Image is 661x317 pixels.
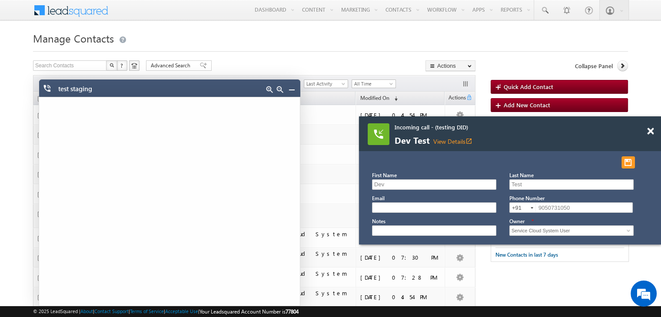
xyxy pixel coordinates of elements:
div: [DATE] 07:28 PM [360,274,441,281]
span: ? [120,62,124,69]
div: Minimize live chat window [143,4,163,25]
button: Save and Dispose [621,156,635,168]
a: Minimize [288,86,295,93]
img: d_60004797649_company_0_60004797649 [15,46,37,57]
label: Owner [509,218,525,225]
div: [DATE] 04:54 PM [360,111,441,119]
span: Manage Contacts [33,31,114,45]
span: 77804 [286,308,299,315]
button: ? [117,60,127,71]
div: [DATE] 07:30 PM [360,254,441,261]
em: Start Chat [118,249,158,261]
span: Incoming call - (testing DID) [395,123,603,131]
span: (sorted descending) [391,95,398,102]
span: Advanced Search [151,62,193,69]
span: All Time [352,80,393,88]
div: Chat with us now [45,46,146,57]
i: View Details [465,138,472,145]
span: New Contacts in last 7 days [495,251,558,258]
span: Collapse Panel [575,62,613,70]
span: Quick Add Contact [504,83,553,90]
a: All Time [352,79,396,88]
span: © 2025 LeadSquared | | | | | [33,307,299,316]
a: Show All Items [622,226,633,235]
span: Last Activity [304,80,345,88]
span: Your Leadsquared Account Number is [199,308,299,315]
label: Last Name [509,172,534,178]
label: Notes [372,218,385,225]
textarea: Type your message and hit 'Enter' [11,80,159,241]
input: Check all records [38,96,43,102]
a: Terms of Service [130,308,164,314]
img: Search [110,63,114,67]
div: [DATE] 04:54 PM [360,293,441,301]
label: Email [372,195,385,201]
span: Add New Contact [504,101,550,109]
a: Decrease [276,86,283,93]
button: Actions [425,60,475,71]
a: Modified On (sorted descending) [356,93,402,104]
a: About [80,308,93,314]
a: View Detailsopen_in_new [433,137,472,145]
input: Type to Search [509,225,634,236]
span: Modified On [360,95,389,101]
span: Actions [445,93,466,104]
a: Contact Support [94,308,129,314]
label: Phone Number [509,195,545,201]
div: test staging [58,85,261,97]
a: Last Activity [304,79,348,88]
label: First Name [372,172,397,178]
a: Acceptable Use [165,308,198,314]
a: Increase [266,86,273,93]
span: Dev Test [395,136,603,145]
